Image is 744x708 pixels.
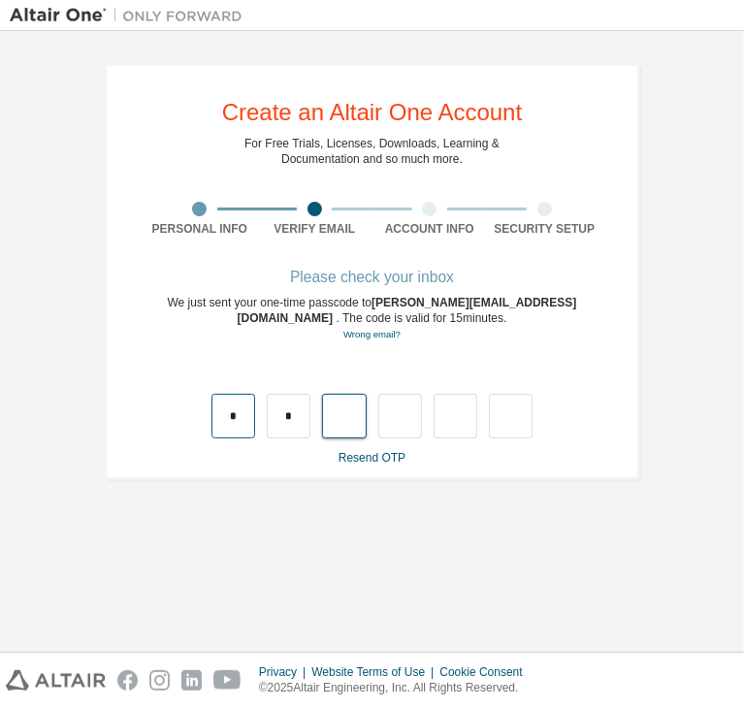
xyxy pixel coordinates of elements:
div: Cookie Consent [439,664,534,680]
img: youtube.svg [213,670,242,691]
div: Verify Email [257,221,372,237]
img: altair_logo.svg [6,670,106,691]
div: Personal Info [143,221,258,237]
span: [PERSON_NAME][EMAIL_ADDRESS][DOMAIN_NAME] [238,296,577,325]
div: Website Terms of Use [311,664,439,680]
div: Create an Altair One Account [222,101,523,124]
div: Account Info [372,221,488,237]
div: For Free Trials, Licenses, Downloads, Learning & Documentation and so much more. [244,136,500,167]
img: Altair One [10,6,252,25]
img: linkedin.svg [181,670,202,691]
div: We just sent your one-time passcode to . The code is valid for 15 minutes. [143,295,602,342]
a: Resend OTP [339,451,405,465]
img: facebook.svg [117,670,138,691]
p: © 2025 Altair Engineering, Inc. All Rights Reserved. [259,680,534,696]
img: instagram.svg [149,670,170,691]
a: Go back to the registration form [343,329,401,339]
div: Security Setup [487,221,602,237]
div: Please check your inbox [143,272,602,283]
div: Privacy [259,664,311,680]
